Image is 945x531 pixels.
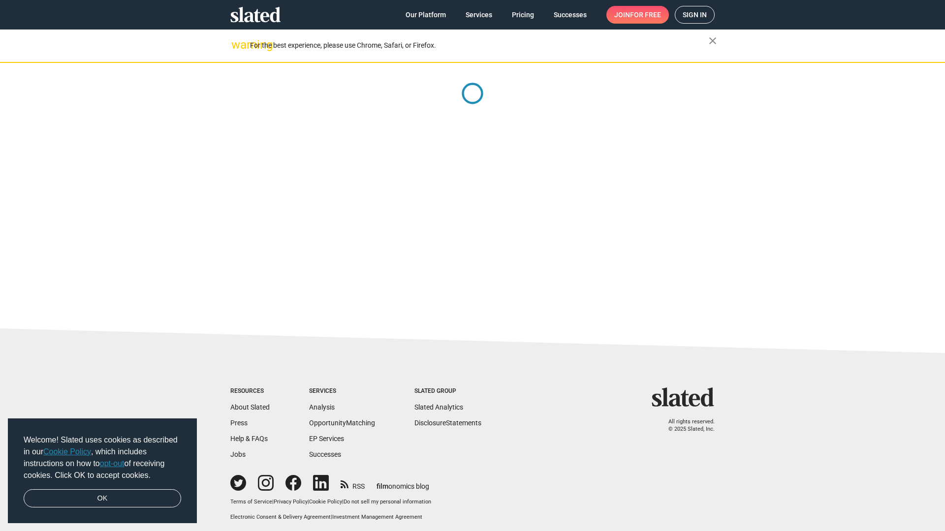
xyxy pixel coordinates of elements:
[341,476,365,491] a: RSS
[24,489,181,508] a: dismiss cookie message
[24,434,181,481] span: Welcome! Slated uses cookies as described in our , which includes instructions on how to of recei...
[43,447,91,456] a: Cookie Policy
[630,6,661,24] span: for free
[406,6,446,24] span: Our Platform
[100,459,125,468] a: opt-out
[466,6,492,24] span: Services
[658,418,715,433] p: All rights reserved. © 2025 Slated, Inc.
[230,419,248,427] a: Press
[309,403,335,411] a: Analysis
[414,387,481,395] div: Slated Group
[230,403,270,411] a: About Slated
[230,514,331,520] a: Electronic Consent & Delivery Agreement
[230,435,268,442] a: Help & FAQs
[309,499,342,505] a: Cookie Policy
[414,419,481,427] a: DisclosureStatements
[231,39,243,51] mat-icon: warning
[398,6,454,24] a: Our Platform
[344,499,431,506] button: Do not sell my personal information
[272,499,274,505] span: |
[274,499,308,505] a: Privacy Policy
[675,6,715,24] a: Sign in
[377,482,388,490] span: film
[414,403,463,411] a: Slated Analytics
[230,499,272,505] a: Terms of Service
[309,435,344,442] a: EP Services
[331,514,332,520] span: |
[377,474,429,491] a: filmonomics blog
[683,6,707,23] span: Sign in
[606,6,669,24] a: Joinfor free
[8,418,197,524] div: cookieconsent
[230,450,246,458] a: Jobs
[458,6,500,24] a: Services
[309,419,375,427] a: OpportunityMatching
[309,450,341,458] a: Successes
[512,6,534,24] span: Pricing
[342,499,344,505] span: |
[332,514,422,520] a: Investment Management Agreement
[308,499,309,505] span: |
[309,387,375,395] div: Services
[707,35,719,47] mat-icon: close
[554,6,587,24] span: Successes
[250,39,709,52] div: For the best experience, please use Chrome, Safari, or Firefox.
[546,6,595,24] a: Successes
[230,387,270,395] div: Resources
[614,6,661,24] span: Join
[504,6,542,24] a: Pricing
